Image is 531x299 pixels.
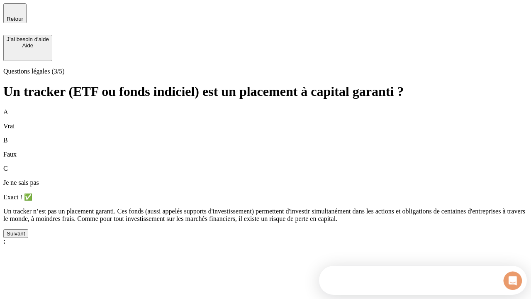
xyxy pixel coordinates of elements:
[9,14,204,22] div: L’équipe répond généralement dans un délai de quelques minutes.
[3,208,525,222] span: Un tracker n’est pas un placement garanti. Ces fonds (aussi appelés supports d'investissement) pe...
[3,68,528,75] p: Questions légales (3/5)
[3,151,528,158] p: Faux
[7,42,49,49] div: Aide
[3,179,528,186] p: Je ne sais pas
[3,3,27,23] button: Retour
[7,230,25,237] div: Suivant
[503,271,523,291] iframe: Intercom live chat
[3,194,32,201] span: Exact ! ✅
[3,165,528,172] p: C
[7,36,49,42] div: J’ai besoin d'aide
[3,238,528,245] div: ;
[3,123,528,130] p: Vrai
[3,108,528,116] p: A
[3,84,528,99] h1: Un tracker (ETF ou fonds indiciel) est un placement à capital garanti ?
[3,3,229,26] div: Ouvrir le Messenger Intercom
[3,35,52,61] button: J’ai besoin d'aideAide
[7,16,23,22] span: Retour
[9,7,204,14] div: Vous avez besoin d’aide ?
[3,229,28,238] button: Suivant
[3,137,528,144] p: B
[319,266,527,295] iframe: Intercom live chat discovery launcher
